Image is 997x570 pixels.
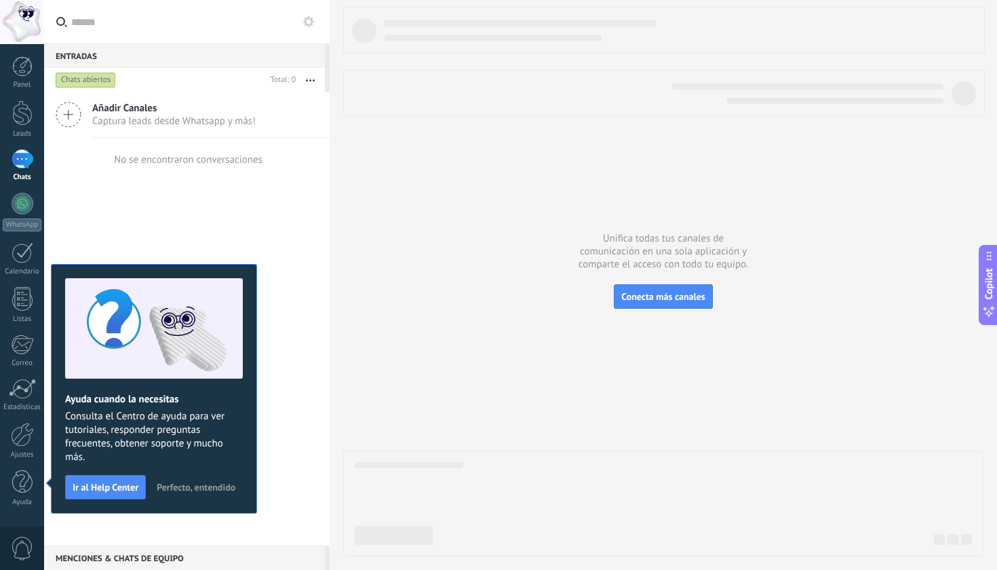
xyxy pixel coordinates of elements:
[73,482,138,492] span: Ir al Help Center
[44,546,325,570] div: Menciones & Chats de equipo
[3,403,42,412] div: Estadísticas
[65,410,243,464] span: Consulta el Centro de ayuda para ver tutoriales, responder preguntas frecuentes, obtener soporte ...
[56,72,116,88] div: Chats abiertos
[3,218,41,231] div: WhatsApp
[92,115,256,128] span: Captura leads desde Whatsapp y más!
[3,173,42,182] div: Chats
[3,359,42,368] div: Correo
[3,498,42,507] div: Ayuda
[114,153,262,166] div: No se encontraron conversaciones
[3,315,42,324] div: Listas
[265,73,296,87] div: Total: 0
[3,267,42,276] div: Calendario
[621,290,705,303] span: Conecta más canales
[157,482,235,492] span: Perfecto, entendido
[3,130,42,138] div: Leads
[92,102,256,115] span: Añadir Canales
[3,81,42,90] div: Panel
[982,269,996,300] span: Copilot
[65,475,146,499] button: Ir al Help Center
[44,43,325,68] div: Entradas
[65,393,243,406] h2: Ayuda cuando la necesitas
[614,284,712,309] button: Conecta más canales
[151,477,241,497] button: Perfecto, entendido
[3,451,42,459] div: Ajustes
